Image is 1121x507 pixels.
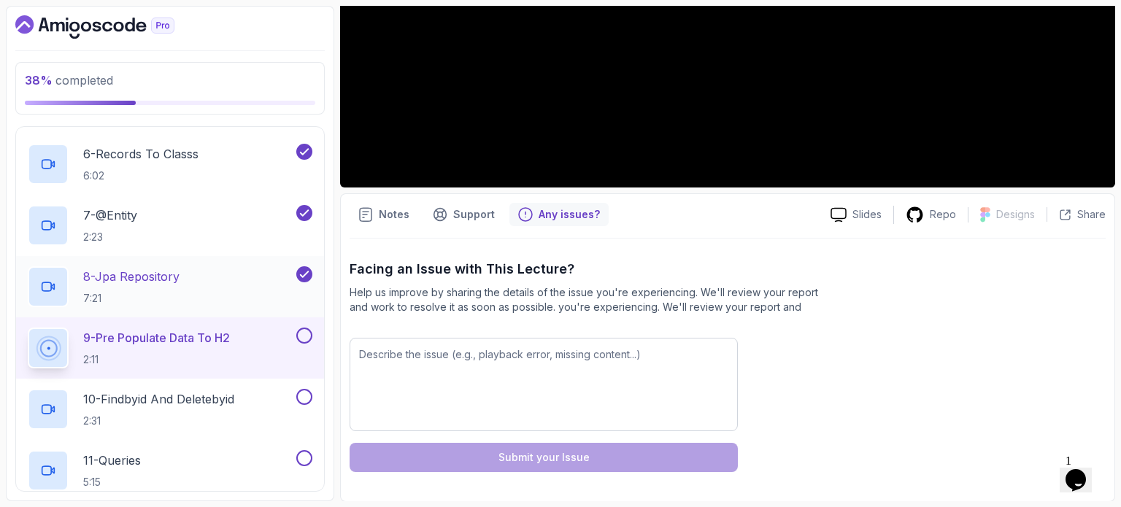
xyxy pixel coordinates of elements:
p: Slides [852,207,882,222]
button: Support button [424,203,504,226]
iframe: chat widget [1060,449,1106,492]
p: 7:21 [83,291,180,306]
p: Repo [930,207,956,222]
p: 10 - Findbyid And Deletebyid [83,390,234,408]
button: 8-Jpa Repository7:21 [28,266,312,307]
button: 9-Pre Populate Data To H22:11 [28,328,312,368]
button: Share [1047,207,1106,222]
p: Any issues? [539,207,600,222]
button: Submit your Issue [350,443,738,472]
p: 8 - Jpa Repository [83,268,180,285]
p: Support [453,207,495,222]
p: 2:23 [83,230,137,244]
p: 6:02 [83,169,199,183]
p: 5:15 [83,475,141,489]
button: 11-Queries5:15 [28,450,312,491]
p: 2:31 [83,414,234,428]
button: 6-Records To Classs6:02 [28,144,312,185]
p: 11 - Queries [83,452,141,469]
p: Notes [379,207,409,222]
a: Slides [819,207,893,222]
p: Share [1077,207,1106,222]
button: notes button [350,203,418,226]
button: 10-Findbyid And Deletebyid2:31 [28,389,312,430]
button: Feedback button [509,203,609,226]
button: 7-@Entity2:23 [28,205,312,246]
p: 7 - @Entity [83,206,137,224]
p: 9 - Pre Populate Data To H2 [83,329,230,347]
a: Dashboard [15,15,208,39]
div: Submit your Issue [498,450,590,465]
p: Help us improve by sharing the details of the issue you're experiencing. We'll review your report... [350,285,820,314]
p: 6 - Records To Classs [83,145,199,163]
p: 2:11 [83,352,230,367]
a: Repo [894,206,968,224]
p: Facing an Issue with This Lecture? [350,259,1106,279]
p: Designs [996,207,1035,222]
span: completed [25,73,113,88]
span: 38 % [25,73,53,88]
